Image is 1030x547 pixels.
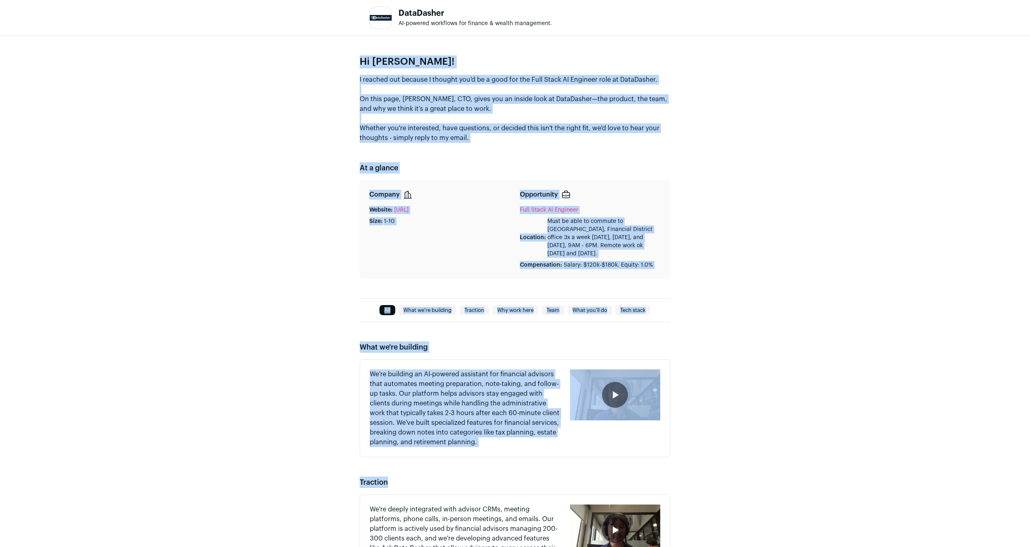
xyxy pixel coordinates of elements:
p: Salary: $120k-$180k. Equity: 1.0% [564,261,653,269]
a: Why work here [492,305,538,315]
p: Compensation: [520,261,562,269]
img: 5ea263cf0c28d7e3455a8b28ff74034307efce2722f8c6cf0fe1af1be6d55519.jpg [370,15,392,21]
p: Location: [520,233,546,242]
a: All [379,305,395,315]
a: Full Stack AI Engineer [520,207,578,213]
p: Website: [369,206,392,214]
p: We're building an AI-powered assistant for financial advisors that automates meeting preparation,... [370,369,560,447]
a: Team [542,305,564,315]
a: Tech stack [615,305,651,315]
p: 1-10 [384,217,395,225]
h2: At a glance [360,162,670,174]
p: Must be able to commute to [GEOGRAPHIC_DATA], Financial District office 3x a week [DATE], [DATE],... [547,217,661,258]
a: What we're building [398,305,456,315]
a: [URL] [394,206,409,214]
p: Size: [369,217,382,225]
span: AI-powered workflows for finance & wealth management. [398,21,552,26]
p: I reached out because I thought you'd be a good for the Full Stack AI Engineer role at DataDasher... [360,75,670,143]
a: Traction [460,305,489,315]
p: Opportunity [520,190,558,199]
h2: What we're building [360,341,670,353]
h2: Traction [360,477,670,488]
p: Hi [PERSON_NAME]! [360,55,670,68]
h1: DataDasher [398,9,552,17]
p: Company [369,190,400,199]
a: What you'll do [568,305,612,315]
